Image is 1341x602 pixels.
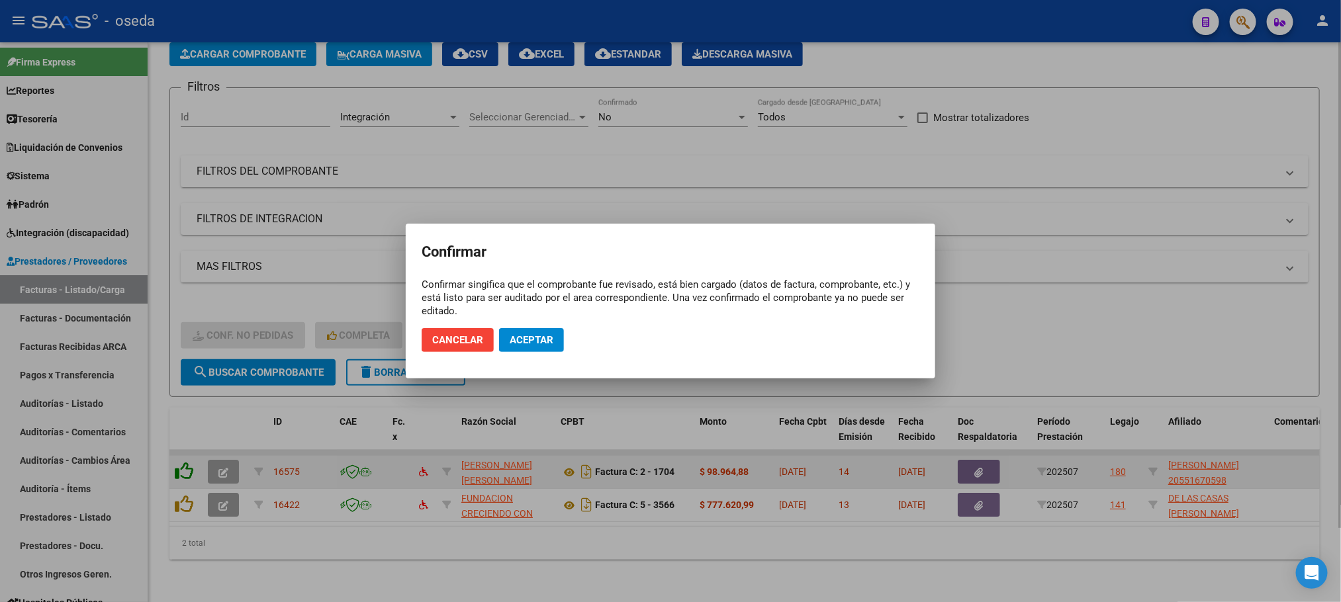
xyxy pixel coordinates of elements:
[1296,557,1328,589] div: Open Intercom Messenger
[422,328,494,352] button: Cancelar
[422,239,919,265] h2: Confirmar
[432,334,483,346] span: Cancelar
[510,334,553,346] span: Aceptar
[422,278,919,318] div: Confirmar singifica que el comprobante fue revisado, está bien cargado (datos de factura, comprob...
[499,328,564,352] button: Aceptar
